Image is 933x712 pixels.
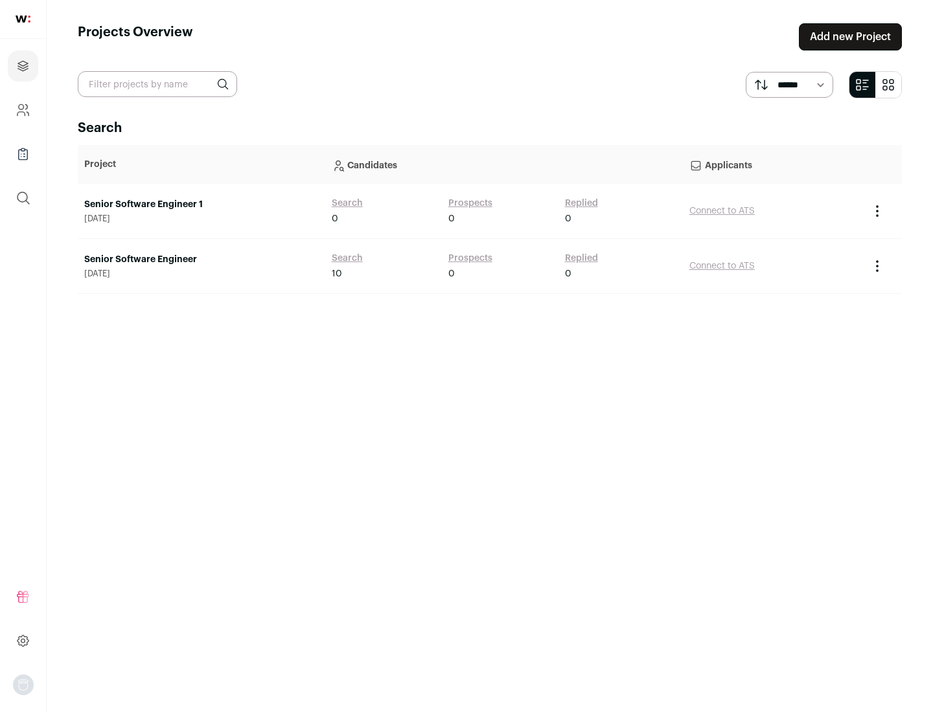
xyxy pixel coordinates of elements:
[799,23,902,50] a: Add new Project
[870,258,885,274] button: Project Actions
[332,267,342,280] span: 10
[448,197,492,210] a: Prospects
[332,212,338,225] span: 0
[16,16,30,23] img: wellfound-shorthand-0d5821cbd27db2630d0214b213865d53afaa358527fdda9d0ea32b1df1b89c2c.svg
[565,252,598,265] a: Replied
[448,212,455,225] span: 0
[78,119,902,137] h2: Search
[13,674,34,695] button: Open dropdown
[84,214,319,224] span: [DATE]
[78,23,193,50] h1: Projects Overview
[565,212,571,225] span: 0
[8,139,38,170] a: Company Lists
[84,198,319,211] a: Senior Software Engineer 1
[84,253,319,266] a: Senior Software Engineer
[13,674,34,695] img: nopic.png
[8,50,38,82] a: Projects
[870,203,885,219] button: Project Actions
[689,206,755,216] a: Connect to ATS
[332,252,363,265] a: Search
[689,261,755,271] a: Connect to ATS
[448,267,455,280] span: 0
[78,71,237,97] input: Filter projects by name
[332,151,676,177] p: Candidates
[689,151,857,177] p: Applicants
[565,197,598,210] a: Replied
[84,158,319,171] p: Project
[565,267,571,280] span: 0
[448,252,492,265] a: Prospects
[84,269,319,279] span: [DATE]
[8,95,38,126] a: Company and ATS Settings
[332,197,363,210] a: Search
